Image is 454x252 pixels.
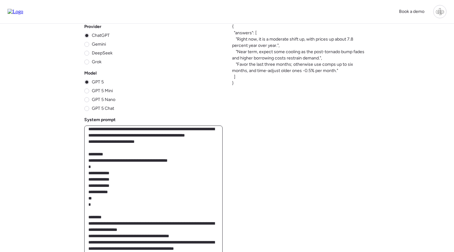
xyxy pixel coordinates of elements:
[92,59,102,65] span: Grok
[92,105,114,112] span: GPT 5 Chat
[8,9,23,14] img: Logo
[399,9,424,14] span: Book a demo
[92,88,113,94] span: GPT 5 Mini
[84,117,116,122] label: System prompt
[232,24,370,87] span: { "answers": [ "Right now, it is a moderate shift up, with prices up about 7.8 percent year over ...
[92,97,115,103] span: GPT 5 Nano
[92,50,113,56] span: DeepSeek
[84,24,101,30] span: Provider
[92,41,106,48] span: Gemini
[92,32,110,39] span: ChatGPT
[92,79,104,85] span: GPT 5
[84,70,97,76] span: Model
